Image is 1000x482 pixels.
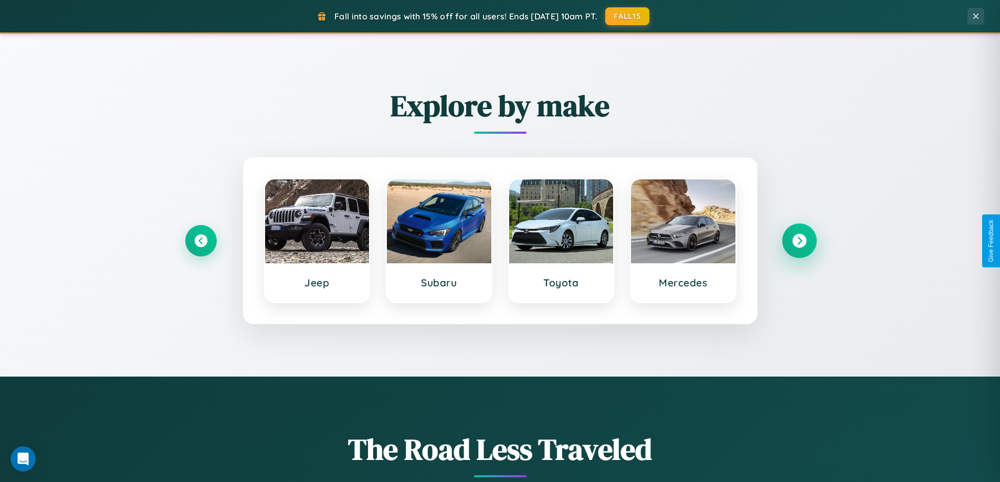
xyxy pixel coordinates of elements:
[185,85,815,126] h2: Explore by make
[641,276,725,289] h3: Mercedes
[605,7,649,25] button: FALL15
[397,276,481,289] h3: Subaru
[520,276,603,289] h3: Toyota
[987,220,995,262] div: Give Feedback
[334,11,597,22] span: Fall into savings with 15% off for all users! Ends [DATE] 10am PT.
[185,429,815,469] h1: The Road Less Traveled
[10,446,36,472] div: Open Intercom Messenger
[276,276,359,289] h3: Jeep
